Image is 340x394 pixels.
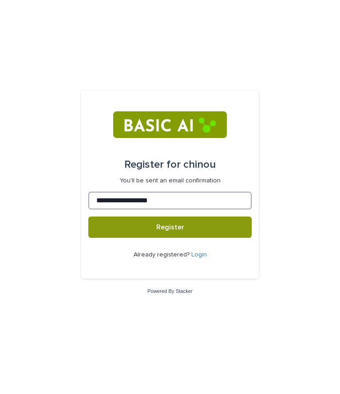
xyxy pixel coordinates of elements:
div: chinou [124,152,216,177]
a: Login [191,252,207,258]
p: You'll be sent an email confirmation [120,177,221,185]
span: Register for [124,159,181,170]
button: Register [88,217,252,238]
img: RtIB8pj2QQiOZo6waziI [113,111,226,138]
span: Register [156,224,184,231]
a: Powered By Stacker [147,288,192,294]
span: Already registered? [134,252,191,258]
